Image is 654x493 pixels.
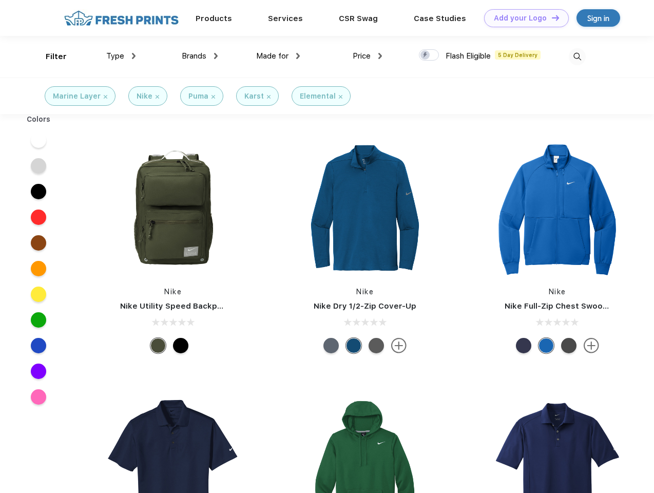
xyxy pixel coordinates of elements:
div: Elemental [300,91,336,102]
div: Gym Blue [346,338,361,353]
img: fo%20logo%202.webp [61,9,182,27]
a: Nike [164,288,182,296]
a: Nike Utility Speed Backpack [120,301,231,311]
div: Cargo Khaki [150,338,166,353]
a: CSR Swag [339,14,378,23]
img: filter_cancel.svg [339,95,342,99]
div: Midnight Navy [516,338,531,353]
span: Made for [256,51,288,61]
div: Nike [137,91,152,102]
div: Sign in [587,12,609,24]
img: desktop_search.svg [569,48,586,65]
div: Royal [538,338,554,353]
img: more.svg [584,338,599,353]
img: filter_cancel.svg [156,95,159,99]
span: Type [106,51,124,61]
span: Flash Eligible [446,51,491,61]
img: more.svg [391,338,407,353]
div: Colors [19,114,59,125]
img: func=resize&h=266 [489,140,626,276]
a: Nike [356,288,374,296]
a: Products [196,14,232,23]
div: Marine Layer [53,91,101,102]
div: Anthracite [561,338,576,353]
img: filter_cancel.svg [267,95,271,99]
img: filter_cancel.svg [104,95,107,99]
div: Add your Logo [494,14,547,23]
span: Price [353,51,371,61]
img: dropdown.png [214,53,218,59]
span: Brands [182,51,206,61]
a: Nike Dry 1/2-Zip Cover-Up [314,301,416,311]
img: func=resize&h=266 [105,140,241,276]
img: filter_cancel.svg [211,95,215,99]
img: dropdown.png [378,53,382,59]
span: 5 Day Delivery [495,50,541,60]
img: dropdown.png [132,53,136,59]
a: Nike [549,288,566,296]
div: Navy Heather [323,338,339,353]
div: Puma [188,91,208,102]
div: Black Heather [369,338,384,353]
div: Black [173,338,188,353]
a: Services [268,14,303,23]
div: Karst [244,91,264,102]
a: Sign in [576,9,620,27]
img: func=resize&h=266 [297,140,433,276]
img: DT [552,15,559,21]
img: dropdown.png [296,53,300,59]
div: Filter [46,51,67,63]
a: Nike Full-Zip Chest Swoosh Jacket [505,301,641,311]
